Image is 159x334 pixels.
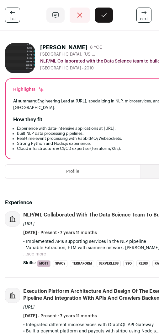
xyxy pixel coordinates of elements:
[40,43,87,52] h1: [PERSON_NAME]
[136,260,150,267] li: Redis
[13,99,37,103] span: AI summary:
[5,43,35,73] img: 31bb674cccc40f5d317fe91dea84958188ba11eac32bdbbec1617c18800265a4
[140,16,148,21] span: next
[23,230,97,236] span: [DATE] - Present · 7 years 11 months
[23,313,97,319] span: [DATE] - Present · 7 years 11 months
[90,44,102,51] div: 8 YOE
[40,52,97,57] span: [GEOGRAPHIC_DATA], [US_STATE], [GEOGRAPHIC_DATA]
[13,116,42,123] h2: How they fit
[23,305,34,309] span: [URL]
[5,8,20,23] a: last
[23,260,36,266] span: Skills:
[123,260,134,267] li: SSO
[23,222,34,226] span: [URL]
[136,8,151,23] a: next
[37,260,50,267] li: MQTT
[10,16,16,21] span: last
[5,165,140,178] button: Profile
[13,86,44,93] div: Highlights
[23,251,46,257] button: ...see more
[97,260,121,267] li: Serverless
[5,212,20,226] img: company-logo-placeholder-414d4e2ec0e2ddebbe968bf319fdfe5acfe0c9b87f798d344e800bc9a89632a0.png
[5,288,20,303] img: company-logo-placeholder-414d4e2ec0e2ddebbe968bf319fdfe5acfe0c9b87f798d344e800bc9a89632a0.png
[53,260,67,267] li: spaCy
[70,260,94,267] li: Terraform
